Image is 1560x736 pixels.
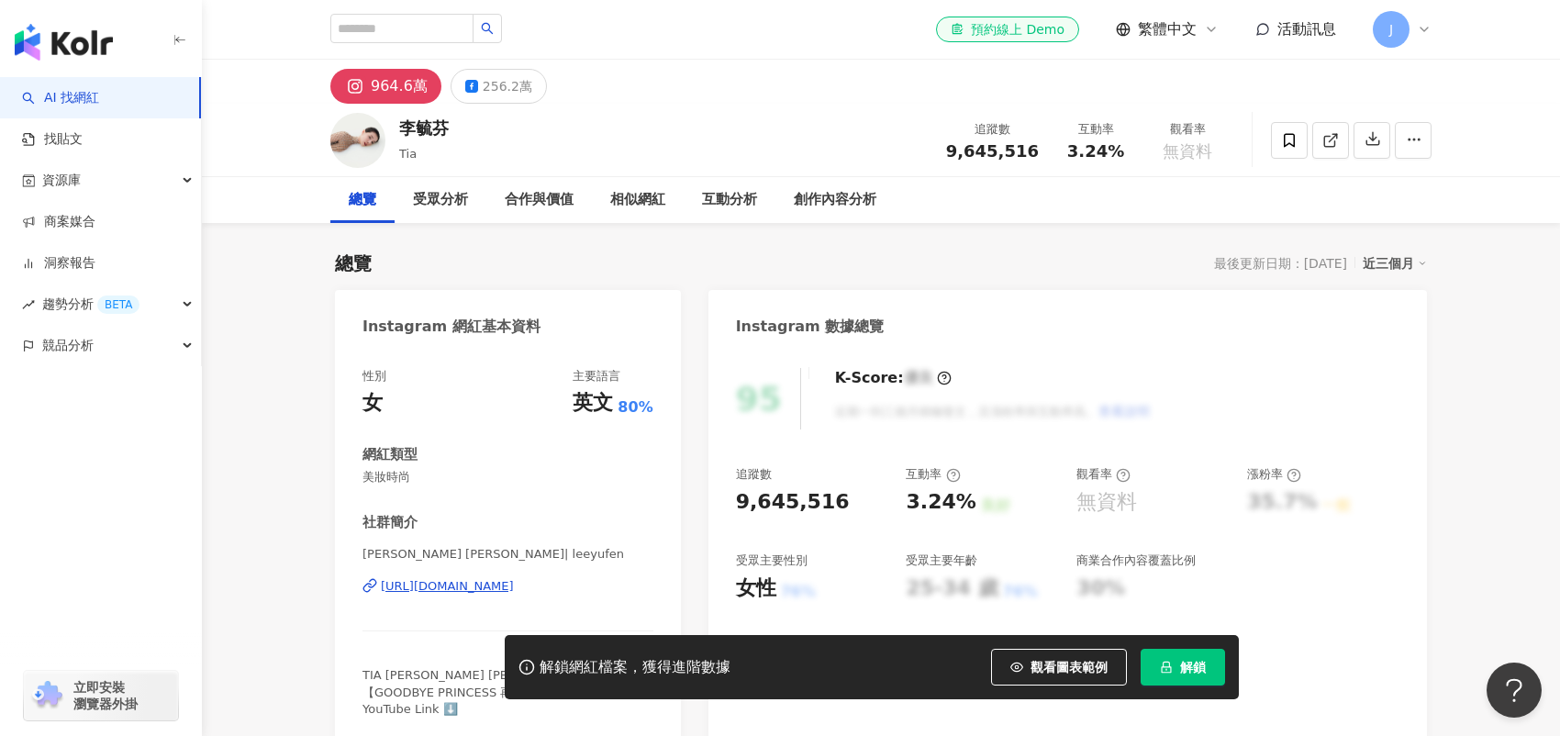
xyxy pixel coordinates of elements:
[951,20,1064,39] div: 預約線上 Demo
[42,325,94,366] span: 競品分析
[794,189,876,211] div: 創作內容分析
[1138,19,1197,39] span: 繁體中文
[22,213,95,231] a: 商案媒合
[736,466,772,483] div: 追蹤數
[483,73,532,99] div: 256.2萬
[399,117,449,139] div: 李毓芬
[505,189,574,211] div: 合作與價值
[362,668,587,715] span: TIA [PERSON_NAME] [PERSON_NAME]【GOODBYE PRINCESS 再見公主】 YouTube Link ⬇️
[97,296,139,314] div: BETA
[362,368,386,385] div: 性別
[946,120,1039,139] div: 追蹤數
[936,17,1079,42] a: 預約線上 Demo
[573,389,613,418] div: 英文
[22,254,95,273] a: 洞察報告
[22,298,35,311] span: rise
[349,189,376,211] div: 總覽
[73,679,138,712] span: 立即安裝 瀏覽器外掛
[946,141,1039,161] span: 9,645,516
[15,24,113,61] img: logo
[399,147,417,161] span: Tia
[42,284,139,325] span: 趨勢分析
[362,445,418,464] div: 網紅類型
[335,251,372,276] div: 總覽
[481,22,494,35] span: search
[1076,552,1196,569] div: 商業合作內容覆蓋比例
[451,69,547,104] button: 256.2萬
[1363,251,1427,275] div: 近三個月
[736,488,850,517] div: 9,645,516
[362,513,418,532] div: 社群簡介
[29,681,65,710] img: chrome extension
[371,73,428,99] div: 964.6萬
[22,89,99,107] a: searchAI 找網紅
[906,552,977,569] div: 受眾主要年齡
[1061,120,1131,139] div: 互動率
[22,130,83,149] a: 找貼文
[736,552,808,569] div: 受眾主要性別
[1389,19,1393,39] span: J
[330,69,441,104] button: 964.6萬
[835,368,952,388] div: K-Score :
[1160,661,1173,674] span: lock
[1031,660,1108,675] span: 觀看圖表範例
[1247,466,1301,483] div: 漲粉率
[362,578,653,595] a: [URL][DOMAIN_NAME]
[906,488,975,517] div: 3.24%
[362,389,383,418] div: 女
[381,578,514,595] div: [URL][DOMAIN_NAME]
[330,113,385,168] img: KOL Avatar
[1153,120,1222,139] div: 觀看率
[362,317,540,337] div: Instagram 網紅基本資料
[610,189,665,211] div: 相似網紅
[736,574,776,603] div: 女性
[573,368,620,385] div: 主要語言
[702,189,757,211] div: 互動分析
[906,466,960,483] div: 互動率
[1076,488,1137,517] div: 無資料
[1076,466,1131,483] div: 觀看率
[1214,256,1347,271] div: 最後更新日期：[DATE]
[540,658,730,677] div: 解鎖網紅檔案，獲得進階數據
[1141,649,1225,686] button: 解鎖
[618,397,652,418] span: 80%
[991,649,1127,686] button: 觀看圖表範例
[413,189,468,211] div: 受眾分析
[362,546,653,563] span: [PERSON_NAME] [PERSON_NAME]| leeyufen
[362,469,653,485] span: 美妝時尚
[24,671,178,720] a: chrome extension立即安裝 瀏覽器外掛
[736,317,885,337] div: Instagram 數據總覽
[1277,20,1336,38] span: 活動訊息
[1180,660,1206,675] span: 解鎖
[42,160,81,201] span: 資源庫
[1163,142,1212,161] span: 無資料
[1067,142,1124,161] span: 3.24%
